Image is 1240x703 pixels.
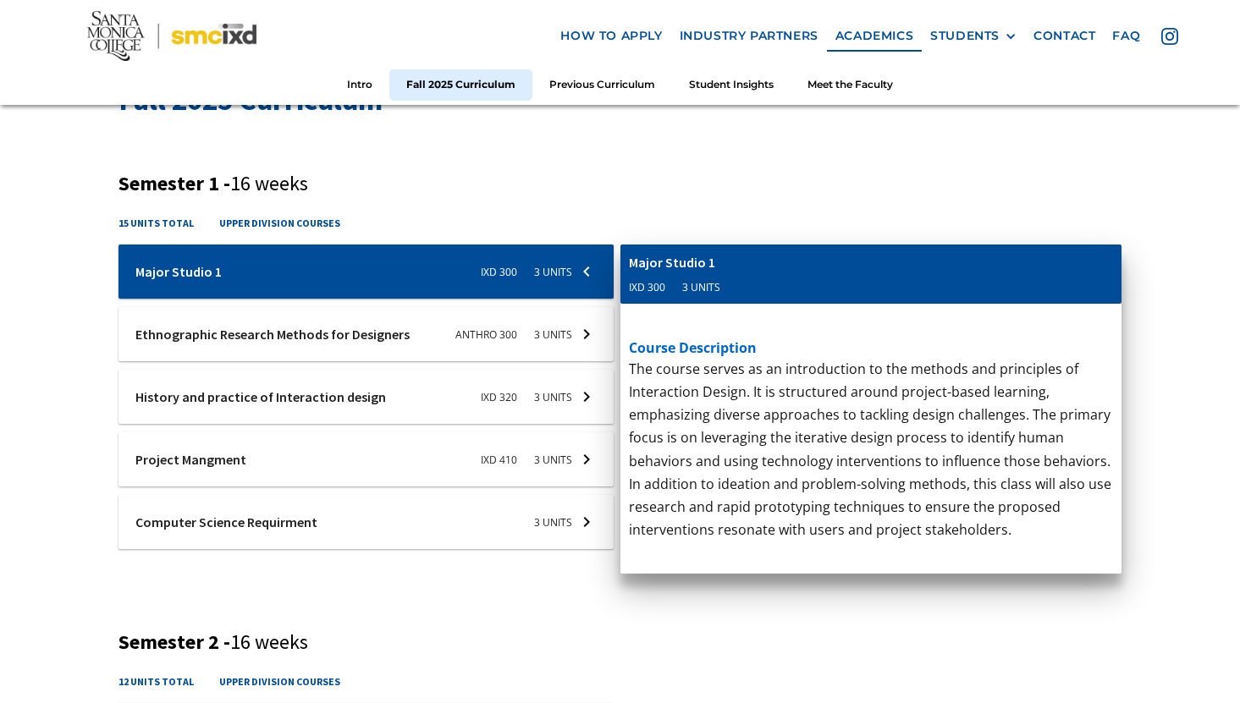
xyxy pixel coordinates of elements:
a: Academics [827,20,922,52]
a: Fall 2025 Curriculum [389,69,532,101]
img: icon - instagram [1161,28,1178,45]
div: STUDENTS [930,29,1017,43]
a: how to apply [552,20,670,52]
a: Meet the Faculty [791,69,910,101]
span: 16 weeks [230,170,308,196]
a: Student Insights [672,69,791,101]
a: Intro [330,69,389,101]
a: faq [1104,20,1149,52]
a: Previous Curriculum [532,69,672,101]
a: industry partners [671,20,827,52]
h4: upper division courses [219,673,340,689]
img: Santa Monica College - SMC IxD logo [87,11,256,61]
h4: 12 units total [118,673,194,689]
h4: 15 units total [118,215,194,231]
h3: Semester 1 - [118,172,1122,196]
span: 16 weeks [230,629,308,655]
h3: Semester 2 - [118,630,1122,655]
h4: upper division courses [219,215,340,231]
div: STUDENTS [930,29,1000,43]
a: contact [1025,20,1104,52]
